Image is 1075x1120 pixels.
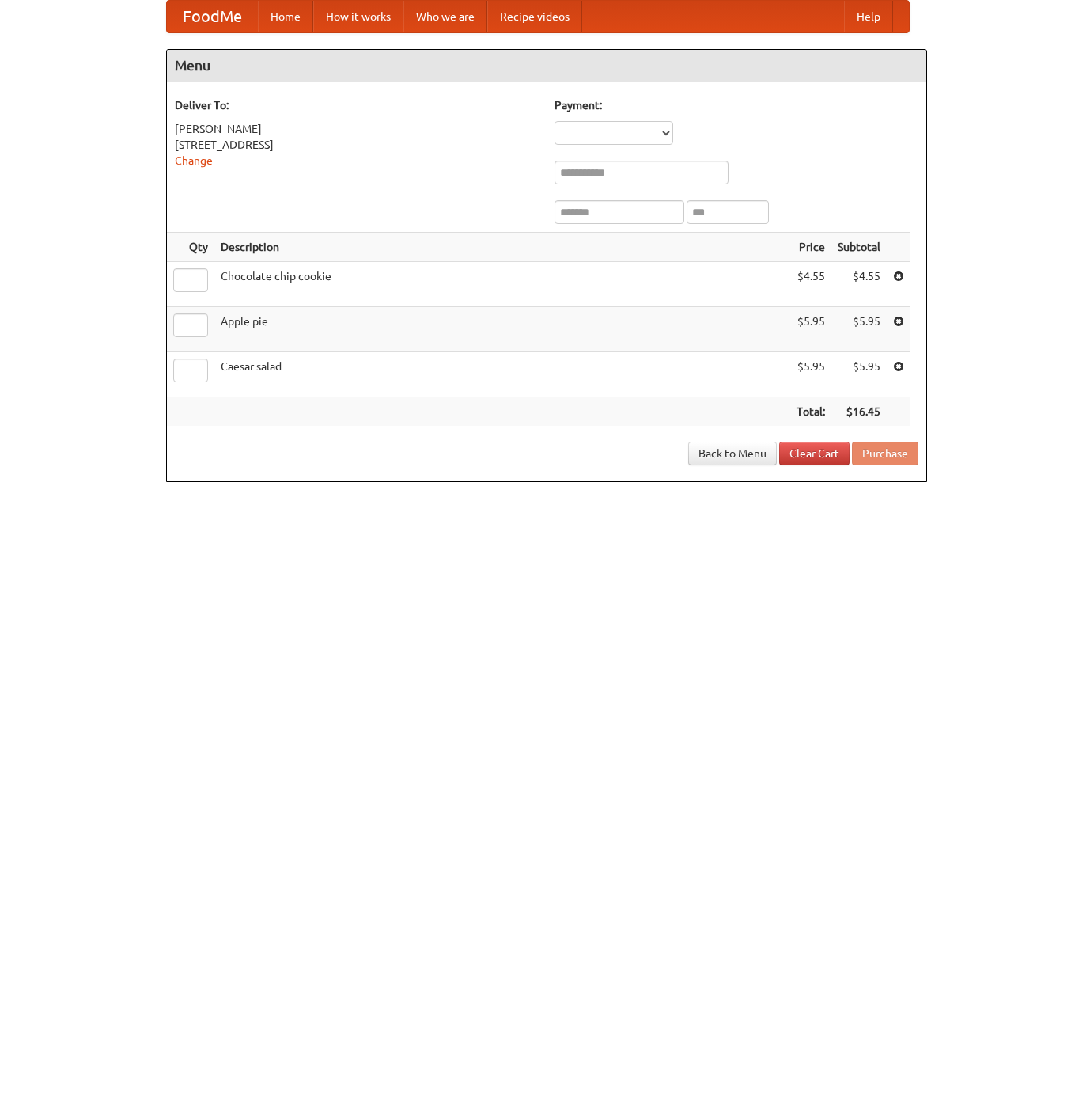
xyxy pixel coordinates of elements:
[214,352,790,397] td: Caesar salad
[790,352,831,397] td: $5.95
[175,137,539,153] div: [STREET_ADDRESS]
[831,307,887,352] td: $5.95
[175,121,539,137] div: [PERSON_NAME]
[779,442,850,465] a: Clear Cart
[214,262,790,307] td: Chocolate chip cookie
[214,307,790,352] td: Apple pie
[555,97,918,113] h5: Payment:
[167,1,258,32] a: FoodMe
[313,1,403,32] a: How it works
[175,154,213,167] a: Change
[790,397,831,427] th: Total:
[844,1,893,32] a: Help
[167,50,926,82] h4: Menu
[790,262,831,307] td: $4.55
[790,233,831,262] th: Price
[487,1,582,32] a: Recipe videos
[167,233,214,262] th: Qty
[831,262,887,307] td: $4.55
[790,307,831,352] td: $5.95
[214,233,790,262] th: Description
[831,352,887,397] td: $5.95
[258,1,313,32] a: Home
[403,1,487,32] a: Who we are
[688,442,777,465] a: Back to Menu
[852,442,918,465] button: Purchase
[175,97,539,113] h5: Deliver To:
[831,233,887,262] th: Subtotal
[831,397,887,427] th: $16.45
